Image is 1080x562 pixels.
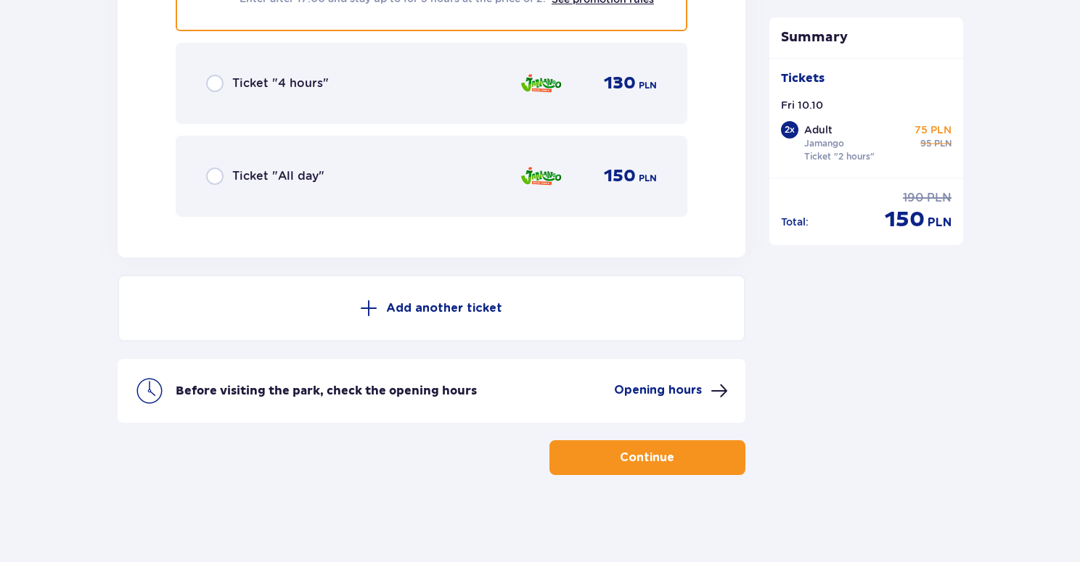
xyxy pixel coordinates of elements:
[520,161,562,191] img: zone logo
[549,440,745,475] button: Continue
[920,137,931,150] p: 95
[639,79,657,92] p: PLN
[885,206,925,234] p: 150
[903,190,924,206] p: 190
[620,450,674,466] p: Continue
[934,137,952,150] p: PLN
[135,376,164,405] img: clock icon
[927,190,952,206] p: PLN
[386,300,502,316] p: Add another ticket
[604,165,636,187] p: 150
[118,275,745,342] button: Add another ticket
[176,383,477,399] p: Before visiting the park, check the opening hours
[781,121,798,139] div: 2 x
[614,382,728,400] button: Opening hours
[804,150,875,163] p: Ticket "2 hours"
[604,73,636,94] p: 130
[520,68,562,99] img: zone logo
[232,168,324,184] p: Ticket "All day"
[804,137,844,150] p: Jamango
[614,382,702,398] p: Opening hours
[769,29,964,46] p: Summary
[781,98,823,112] p: Fri 10.10
[804,123,832,137] p: Adult
[781,215,809,229] p: Total :
[639,172,657,185] p: PLN
[915,123,952,137] p: 75 PLN
[781,70,825,86] p: Tickets
[928,215,952,231] p: PLN
[232,75,329,91] p: Ticket "4 hours"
